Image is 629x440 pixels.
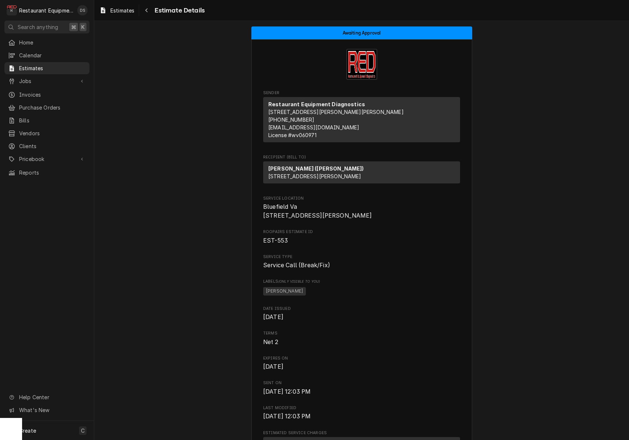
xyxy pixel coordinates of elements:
div: Derek Stewart's Avatar [77,5,88,15]
img: Logo [346,49,377,80]
a: [EMAIL_ADDRESS][DOMAIN_NAME] [268,124,359,130]
span: Pricebook [19,155,75,163]
span: Service Call (Break/Fix) [263,262,330,269]
span: [PERSON_NAME] [263,287,306,296]
a: Go to Jobs [4,75,89,87]
span: Terms [263,330,460,336]
span: Help Center [19,393,85,401]
span: Home [19,39,86,46]
span: What's New [19,406,85,414]
a: Go to Help Center [4,391,89,403]
span: [STREET_ADDRESS][PERSON_NAME] [268,173,361,179]
a: Purchase Orders [4,101,89,114]
span: [DATE] 12:03 PM [263,388,311,395]
span: License # wv060971 [268,132,317,138]
div: Status [251,26,472,39]
span: Date Issued [263,306,460,312]
span: Last Modified [263,412,460,421]
a: Vendors [4,127,89,139]
div: Recipient (Bill To) [263,161,460,183]
div: Sender [263,97,460,145]
span: Vendors [19,129,86,137]
span: Expires On [263,362,460,371]
div: Date Issued [263,306,460,322]
span: Awaiting Approval [343,31,381,35]
div: R [7,5,17,15]
a: Invoices [4,89,89,101]
span: Clients [19,142,86,150]
span: Terms [263,338,460,347]
span: Estimated Service Charges [263,430,460,436]
a: Estimates [4,62,89,74]
a: Reports [4,167,89,179]
span: Service Location [263,196,460,201]
div: Roopairs Estimate ID [263,229,460,245]
div: Last Modified [263,405,460,421]
button: Search anything⌘K [4,21,89,33]
span: Sender [263,90,460,96]
span: Jobs [19,77,75,85]
div: Service Location [263,196,460,220]
strong: Restaurant Equipment Diagnostics [268,101,365,107]
div: Estimate Sender [263,90,460,146]
span: Estimates [110,7,134,14]
a: [PHONE_NUMBER] [268,117,314,123]
a: Go to What's New [4,404,89,416]
span: Service Location [263,203,460,220]
span: [object Object] [263,286,460,297]
span: Date Issued [263,313,460,322]
span: Roopairs Estimate ID [263,229,460,235]
div: Restaurant Equipment Diagnostics [19,7,73,14]
div: Expires On [263,355,460,371]
strong: [PERSON_NAME] ([PERSON_NAME]) [268,165,364,172]
span: Labels [263,279,460,285]
span: Estimates [19,64,86,72]
div: Estimate Recipient [263,154,460,187]
a: Home [4,36,89,49]
button: Navigate back [141,4,152,16]
span: [DATE] [263,363,283,370]
div: Restaurant Equipment Diagnostics's Avatar [7,5,17,15]
span: Net 2 [263,339,278,346]
div: Sender [263,97,460,142]
span: Recipient (Bill To) [263,154,460,160]
span: K [81,23,85,31]
div: Service Type [263,254,460,270]
span: [STREET_ADDRESS][PERSON_NAME][PERSON_NAME] [268,109,404,115]
a: Clients [4,140,89,152]
span: Expires On [263,355,460,361]
span: [DATE] [263,314,283,321]
span: [DATE] 12:03 PM [263,413,311,420]
span: Purchase Orders [19,104,86,111]
span: Calendar [19,51,86,59]
span: Invoices [19,91,86,99]
span: Bills [19,117,86,124]
span: C [81,427,85,434]
span: Roopairs Estimate ID [263,236,460,245]
span: Service Type [263,261,460,270]
div: Terms [263,330,460,346]
span: Create [19,428,36,434]
a: Estimates [96,4,137,17]
a: Go to Pricebook [4,153,89,165]
span: Search anything [18,23,58,31]
span: Reports [19,169,86,176]
div: Recipient (Bill To) [263,161,460,186]
span: EST-553 [263,237,288,244]
div: Sent On [263,380,460,396]
a: Bills [4,114,89,126]
span: ⌘ [71,23,76,31]
span: Last Modified [263,405,460,411]
span: Sent On [263,387,460,396]
span: Bluefield Va [STREET_ADDRESS][PERSON_NAME] [263,203,372,219]
div: DS [77,5,88,15]
a: Calendar [4,49,89,61]
span: Service Type [263,254,460,260]
span: Estimate Details [152,6,205,15]
span: Sent On [263,380,460,386]
div: [object Object] [263,279,460,297]
span: (Only Visible to You) [278,279,320,283]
